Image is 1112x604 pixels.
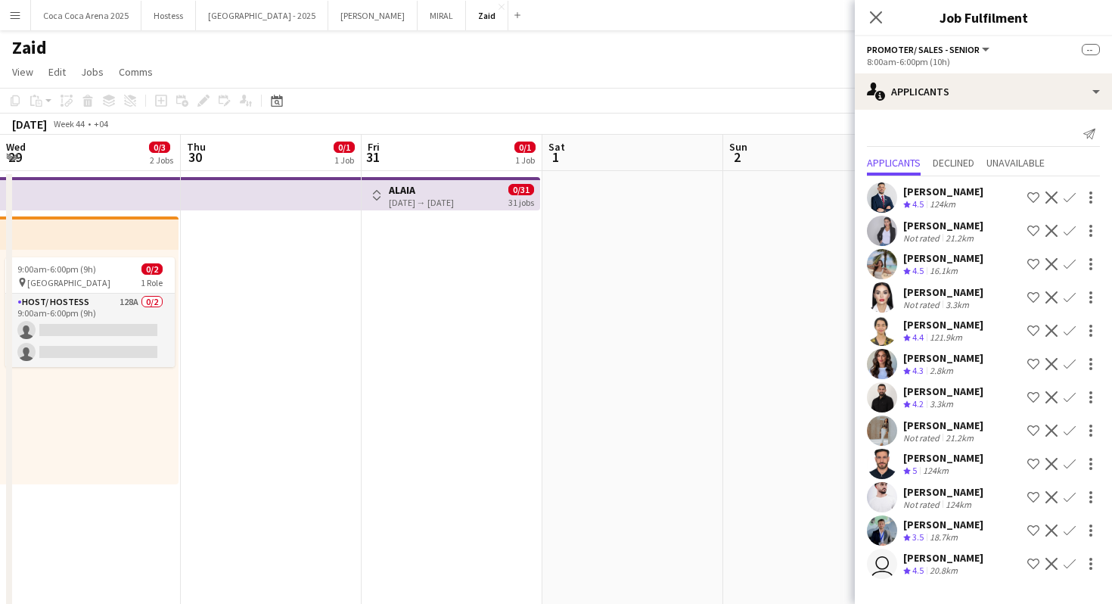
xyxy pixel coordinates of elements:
div: [PERSON_NAME] [903,219,983,232]
a: Comms [113,62,159,82]
button: Coca Coca Arena 2025 [31,1,141,30]
div: [PERSON_NAME] [903,251,983,265]
div: 2.8km [927,365,956,378]
span: 9:00am-6:00pm (9h) [17,263,96,275]
span: 31 [365,148,380,166]
div: Applicants [855,73,1112,110]
div: 8:00am-6:00pm (10h) [867,56,1100,67]
div: 124km [920,465,952,478]
span: 29 [4,148,26,166]
span: 4.2 [912,398,924,409]
span: 0/1 [334,142,355,153]
span: Thu [187,140,206,154]
div: Not rated [903,499,943,510]
div: [DATE] → [DATE] [389,197,454,208]
div: 21.2km [943,432,977,444]
a: Edit [42,62,72,82]
span: 4.5 [912,198,924,210]
span: 0/1 [514,142,536,153]
app-card-role: Host/ Hostess128A0/29:00am-6:00pm (9h) [5,294,175,367]
span: Sat [548,140,565,154]
div: 124km [927,198,958,211]
div: 2 Jobs [150,154,173,166]
h3: Job Fulfilment [855,8,1112,27]
div: 1 Job [334,154,354,166]
app-job-card: 9:00am-6:00pm (9h)0/2 [GEOGRAPHIC_DATA]1 RoleHost/ Hostess128A0/29:00am-6:00pm (9h) [5,257,175,367]
div: 3.3km [927,398,956,411]
button: [PERSON_NAME] [328,1,418,30]
span: [GEOGRAPHIC_DATA] [27,277,110,288]
span: Promoter/ Sales - Senior [867,44,980,55]
a: View [6,62,39,82]
button: MIRAL [418,1,466,30]
div: [DATE] [12,117,47,132]
div: [PERSON_NAME] [903,419,983,432]
h3: ALAIA [389,183,454,197]
div: [PERSON_NAME] [903,518,983,531]
span: 4.5 [912,265,924,276]
div: [PERSON_NAME] [903,318,983,332]
div: 21.2km [943,232,977,244]
span: Jobs [81,65,104,79]
span: Sun [729,140,747,154]
div: Not rated [903,232,943,244]
button: Zaid [466,1,508,30]
div: 3.3km [943,299,972,310]
div: 31 jobs [508,195,534,208]
div: [PERSON_NAME] [903,485,983,499]
span: 4.4 [912,332,924,343]
span: Week 44 [50,118,88,129]
span: Declined [933,157,974,168]
span: View [12,65,33,79]
span: Applicants [867,157,921,168]
span: 3.5 [912,531,924,543]
span: 4.5 [912,565,924,576]
h1: Zaid [12,36,47,59]
span: 1 [546,148,565,166]
span: 0/2 [141,263,163,275]
div: +04 [94,118,108,129]
span: Edit [48,65,66,79]
span: 5 [912,465,917,476]
div: [PERSON_NAME] [903,385,983,398]
span: 2 [727,148,747,166]
div: 20.8km [927,565,961,578]
div: [PERSON_NAME] [903,451,983,465]
div: 1 Job [515,154,535,166]
span: Wed [6,140,26,154]
span: Fri [368,140,380,154]
div: 16.1km [927,265,961,278]
div: Not rated [903,432,943,444]
span: 4.3 [912,365,924,376]
span: 0/31 [508,184,534,195]
span: Unavailable [986,157,1045,168]
span: 30 [185,148,206,166]
button: [GEOGRAPHIC_DATA] - 2025 [196,1,328,30]
div: 121.9km [927,332,965,344]
button: Promoter/ Sales - Senior [867,44,992,55]
span: 1 Role [141,277,163,288]
div: [PERSON_NAME] [903,351,983,365]
span: 0/3 [149,142,170,153]
div: Not rated [903,299,943,310]
div: [PERSON_NAME] [903,285,983,299]
div: [PERSON_NAME] [903,551,983,565]
div: [PERSON_NAME] [903,185,983,198]
div: 124km [943,499,974,510]
a: Jobs [75,62,110,82]
div: 18.7km [927,531,961,544]
span: Comms [119,65,153,79]
span: -- [1082,44,1100,55]
button: Hostess [141,1,196,30]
